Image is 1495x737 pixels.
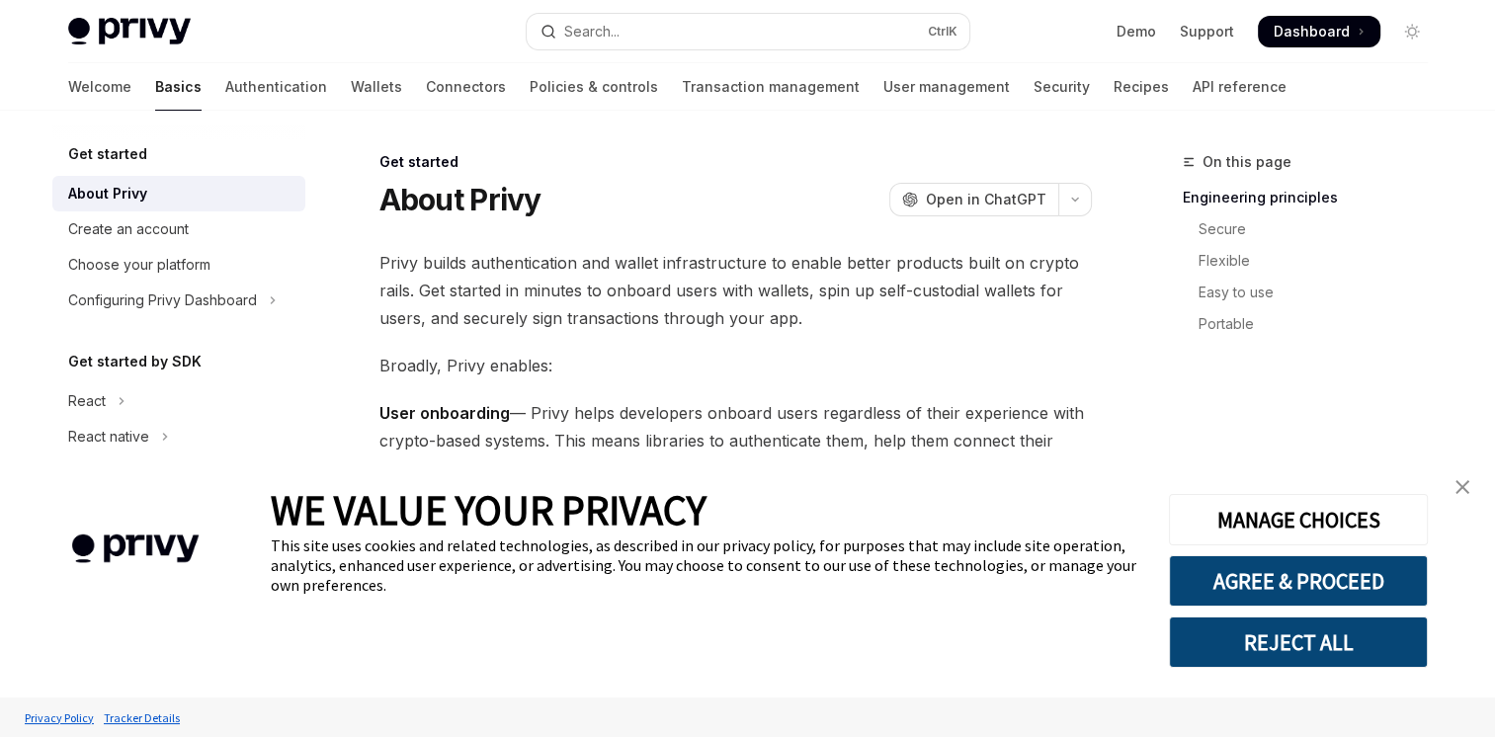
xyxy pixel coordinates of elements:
[1203,150,1291,174] span: On this page
[379,249,1092,332] span: Privy builds authentication and wallet infrastructure to enable better products built on crypto r...
[1274,22,1350,41] span: Dashboard
[379,399,1092,510] span: — Privy helps developers onboard users regardless of their experience with crypto-based systems. ...
[1169,494,1428,545] button: MANAGE CHOICES
[883,63,1010,111] a: User management
[52,247,305,283] a: Choose your platform
[20,700,99,735] a: Privacy Policy
[926,190,1046,209] span: Open in ChatGPT
[271,535,1139,595] div: This site uses cookies and related technologies, as described in our privacy policy, for purposes...
[1183,182,1444,213] a: Engineering principles
[351,63,402,111] a: Wallets
[30,506,241,592] img: company logo
[68,63,131,111] a: Welcome
[68,389,106,413] div: React
[52,419,305,454] button: Toggle React native section
[225,63,327,111] a: Authentication
[1034,63,1090,111] a: Security
[68,182,147,205] div: About Privy
[530,63,658,111] a: Policies & controls
[682,63,860,111] a: Transaction management
[68,288,257,312] div: Configuring Privy Dashboard
[1183,308,1444,340] a: Portable
[1169,616,1428,668] button: REJECT ALL
[379,403,510,423] strong: User onboarding
[52,283,305,318] button: Toggle Configuring Privy Dashboard section
[1169,555,1428,607] button: AGREE & PROCEED
[1114,63,1169,111] a: Recipes
[1443,467,1482,507] a: close banner
[52,211,305,247] a: Create an account
[928,24,957,40] span: Ctrl K
[889,183,1058,216] button: Open in ChatGPT
[1183,213,1444,245] a: Secure
[1183,277,1444,308] a: Easy to use
[68,18,191,45] img: light logo
[68,425,149,449] div: React native
[271,484,706,535] span: WE VALUE YOUR PRIVACY
[426,63,506,111] a: Connectors
[1193,63,1287,111] a: API reference
[68,253,210,277] div: Choose your platform
[379,352,1092,379] span: Broadly, Privy enables:
[68,350,202,373] h5: Get started by SDK
[52,176,305,211] a: About Privy
[52,383,305,419] button: Toggle React section
[564,20,620,43] div: Search...
[1180,22,1234,41] a: Support
[379,152,1092,172] div: Get started
[155,63,202,111] a: Basics
[1396,16,1428,47] button: Toggle dark mode
[1258,16,1380,47] a: Dashboard
[68,217,189,241] div: Create an account
[1455,480,1469,494] img: close banner
[527,14,969,49] button: Open search
[379,182,541,217] h1: About Privy
[99,700,185,735] a: Tracker Details
[1117,22,1156,41] a: Demo
[1183,245,1444,277] a: Flexible
[68,142,147,166] h5: Get started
